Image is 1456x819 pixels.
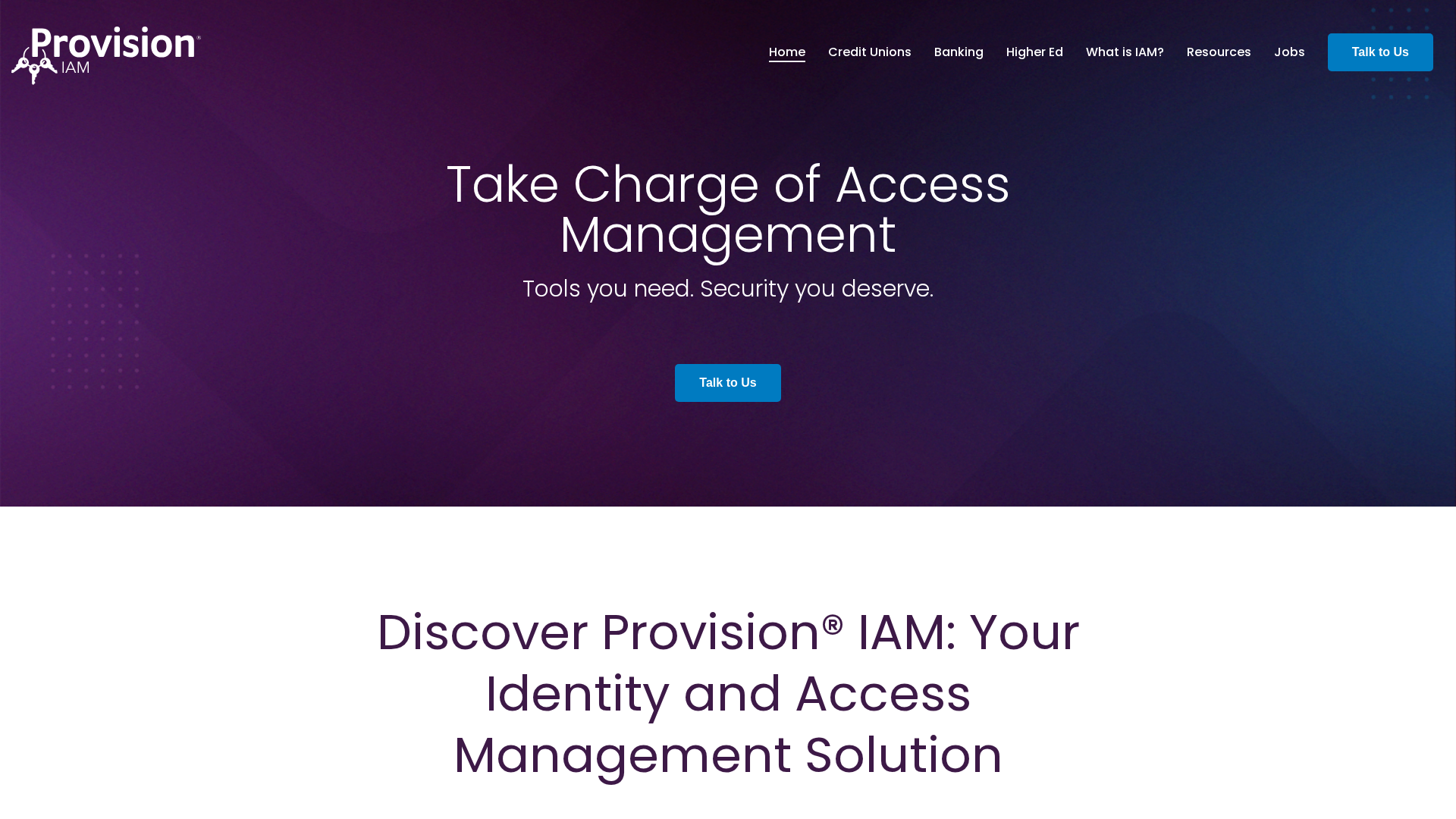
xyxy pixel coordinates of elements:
[1086,39,1164,65] a: What is IAM?
[769,39,805,65] a: Home
[334,601,1122,786] h1: Discover Provision® IAM: Your Identity and Access Management Solution
[11,27,201,85] img: ProvisionIAM-Logo-White
[522,272,934,305] span: Tools you need. Security you deserve.
[1328,33,1433,71] a: Talk to Us
[828,39,912,65] a: Credit Unions
[758,28,1316,77] nav: menu
[446,149,1011,269] span: Take Charge of Access Management
[1352,45,1409,58] strong: Talk to Us
[1006,39,1063,65] a: Higher Ed
[699,376,756,389] strong: Talk to Us
[1274,39,1305,65] a: Jobs
[675,364,780,402] a: Talk to Us
[934,39,984,65] a: Banking
[1187,39,1251,65] a: Resources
